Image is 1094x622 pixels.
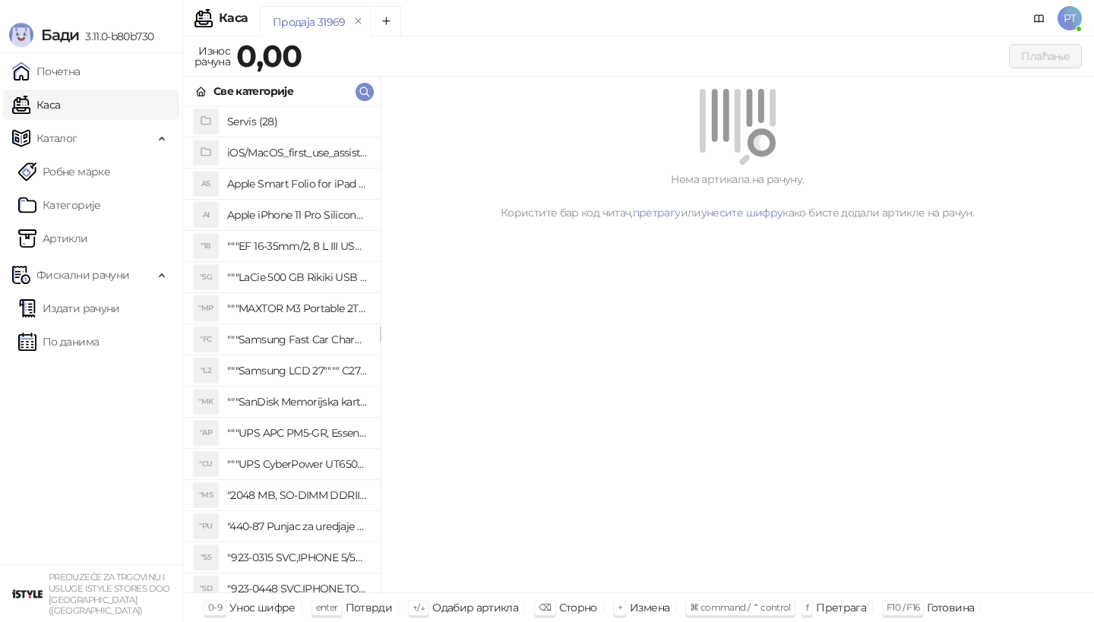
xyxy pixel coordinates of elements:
a: Категорије [18,190,101,220]
div: Сторно [559,598,597,617]
img: Logo [9,23,33,47]
span: enter [316,601,338,613]
div: Унос шифре [229,598,296,617]
div: AI [194,203,218,227]
h4: "923-0448 SVC,IPHONE,TOURQUE DRIVER KIT .65KGF- CM Šrafciger " [227,576,368,601]
strong: 0,00 [236,37,302,74]
div: "18 [194,234,218,258]
div: "MP [194,296,218,320]
a: Почетна [12,56,81,87]
h4: iOS/MacOS_first_use_assistance (4) [227,141,368,165]
span: F10 / F16 [887,601,919,613]
span: Бади [41,26,79,44]
div: "5G [194,265,218,289]
a: претрагу [633,206,681,219]
h4: "440-87 Punjac za uredjaje sa micro USB portom 4/1, Stand." [227,514,368,538]
h4: "923-0315 SVC,IPHONE 5/5S BATTERY REMOVAL TRAY Držač za iPhone sa kojim se otvara display [227,545,368,570]
span: + [618,601,622,613]
div: "L2 [194,358,218,383]
div: "S5 [194,545,218,570]
a: Каса [12,90,60,120]
button: Add tab [371,6,401,36]
h4: """SanDisk Memorijska kartica 256GB microSDXC sa SD adapterom SDSQXA1-256G-GN6MA - Extreme PLUS, ... [227,390,368,414]
a: Издати рачуни [18,293,120,324]
span: Каталог [36,123,77,153]
div: Све категорије [213,83,293,99]
small: PREDUZEĆE ZA TRGOVINU I USLUGE ISTYLE STORES DOO [GEOGRAPHIC_DATA] ([GEOGRAPHIC_DATA]) [49,572,170,616]
span: Фискални рачуни [36,260,129,290]
div: Измена [630,598,669,617]
span: 0-9 [208,601,222,613]
h4: """Samsung Fast Car Charge Adapter, brzi auto punja_, boja crna""" [227,327,368,352]
button: Плаћање [1009,44,1082,68]
span: f [806,601,808,613]
h4: """LaCie 500 GB Rikiki USB 3.0 / Ultra Compact & Resistant aluminum / USB 3.0 / 2.5""""""" [227,265,368,289]
div: AS [194,172,218,196]
div: Готовина [927,598,974,617]
div: "FC [194,327,218,352]
div: Одабир артикла [432,598,518,617]
h4: """EF 16-35mm/2, 8 L III USM""" [227,234,368,258]
div: Претрага [816,598,866,617]
a: Робне марке [18,156,110,187]
img: 64x64-companyLogo-77b92cf4-9946-4f36-9751-bf7bb5fd2c7d.png [12,579,43,609]
div: Потврди [346,598,393,617]
div: "AP [194,421,218,445]
div: "MK [194,390,218,414]
div: "SD [194,576,218,601]
div: grid [183,106,380,592]
a: По данима [18,327,99,357]
h4: Apple Smart Folio for iPad mini (A17 Pro) - Sage [227,172,368,196]
h4: """UPS APC PM5-GR, Essential Surge Arrest,5 utic_nica""" [227,421,368,445]
div: Продаја 31969 [273,14,346,30]
div: Нема артикала на рачуну. Користите бар код читач, или како бисте додали артикле на рачун. [399,171,1076,221]
div: "CU [194,452,218,476]
a: унесите шифру [701,206,783,219]
div: "MS [194,483,218,507]
button: remove [349,15,368,28]
div: "PU [194,514,218,538]
span: 3.11.0-b80b730 [79,30,153,43]
h4: Apple iPhone 11 Pro Silicone Case - Black [227,203,368,227]
span: ⌫ [539,601,551,613]
h4: """Samsung LCD 27"""" C27F390FHUXEN""" [227,358,368,383]
a: ArtikliАртикли [18,223,88,254]
span: ↑/↓ [413,601,425,613]
h4: Servis (28) [227,109,368,134]
div: Каса [219,12,248,24]
span: ⌘ command / ⌃ control [690,601,791,613]
h4: """UPS CyberPower UT650EG, 650VA/360W , line-int., s_uko, desktop""" [227,452,368,476]
div: Износ рачуна [191,41,233,71]
a: Документација [1027,6,1051,30]
h4: "2048 MB, SO-DIMM DDRII, 667 MHz, Napajanje 1,8 0,1 V, Latencija CL5" [227,483,368,507]
span: PT [1058,6,1082,30]
h4: """MAXTOR M3 Portable 2TB 2.5"""" crni eksterni hard disk HX-M201TCB/GM""" [227,296,368,320]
